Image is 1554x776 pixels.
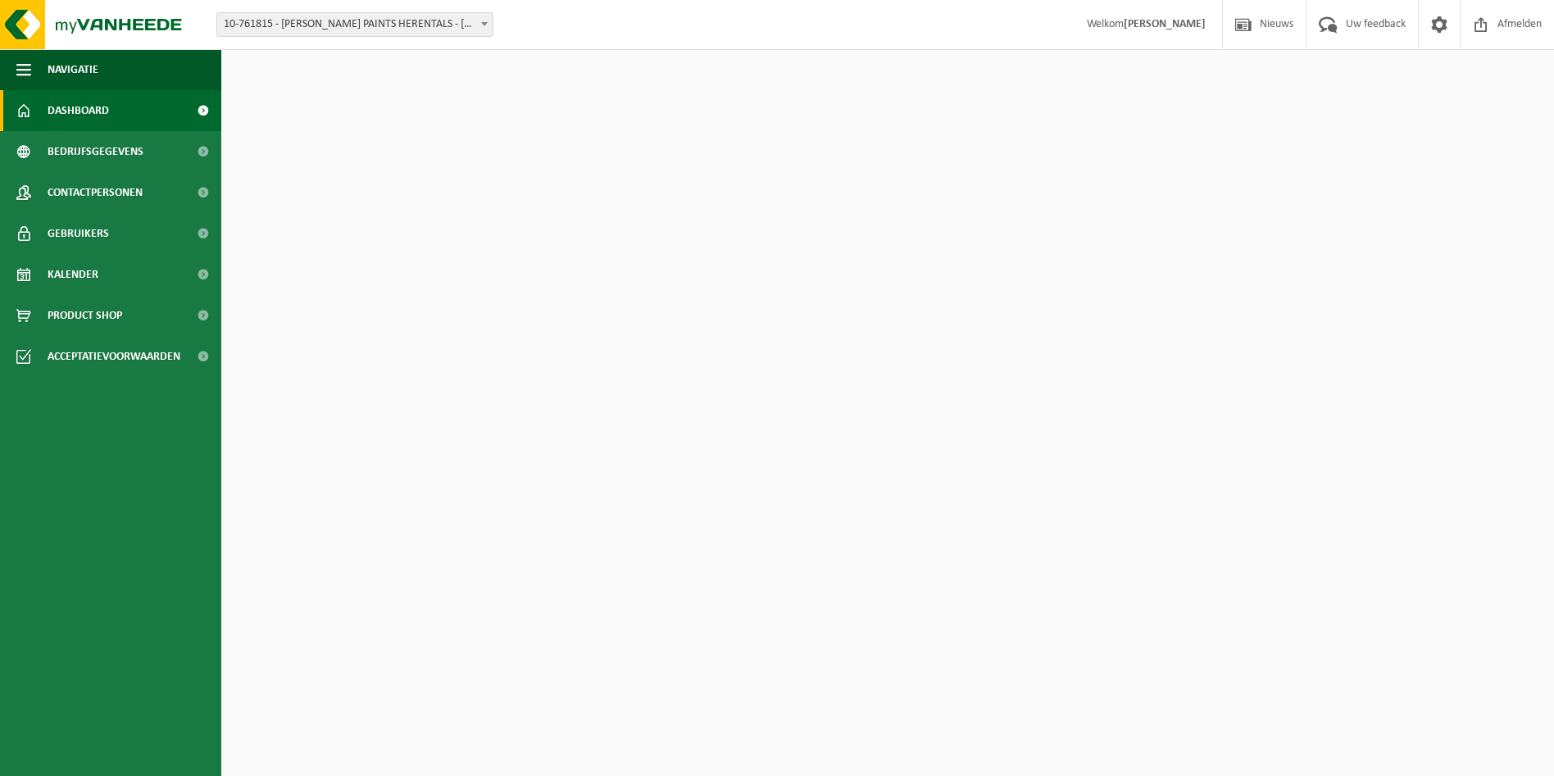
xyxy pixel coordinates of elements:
[48,254,98,295] span: Kalender
[48,90,109,131] span: Dashboard
[48,172,143,213] span: Contactpersonen
[216,12,493,37] span: 10-761815 - THIRY PAINTS HERENTALS - HERENTALS
[1124,18,1206,30] strong: [PERSON_NAME]
[48,49,98,90] span: Navigatie
[217,13,493,36] span: 10-761815 - THIRY PAINTS HERENTALS - HERENTALS
[48,295,122,336] span: Product Shop
[48,131,143,172] span: Bedrijfsgegevens
[48,213,109,254] span: Gebruikers
[48,336,180,377] span: Acceptatievoorwaarden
